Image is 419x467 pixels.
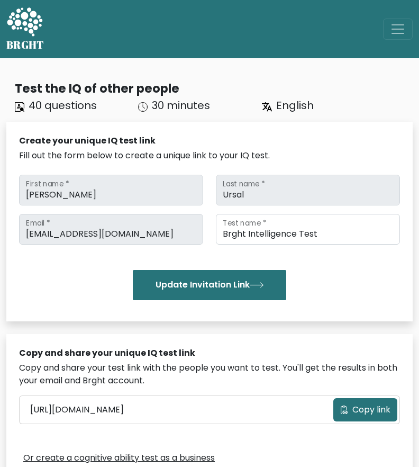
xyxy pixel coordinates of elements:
[19,149,400,162] div: Fill out the form below to create a unique link to your IQ test.
[19,134,400,147] div: Create your unique IQ test link
[383,19,413,40] button: Toggle navigation
[29,98,97,113] span: 40 questions
[216,175,400,205] input: Last name
[15,79,413,97] div: Test the IQ of other people
[19,175,203,205] input: First name
[333,398,397,422] button: Copy link
[216,214,400,245] input: Test name
[133,270,286,300] button: Update Invitation Link
[152,98,210,113] span: 30 minutes
[19,362,400,387] div: Copy and share your test link with the people you want to test. You'll get the results in both yo...
[19,214,203,245] input: Email
[276,98,314,113] span: English
[6,39,44,51] h5: BRGHT
[6,4,44,54] a: BRGHT
[23,452,215,464] a: Or create a cognitive ability test as a business
[352,403,390,416] span: Copy link
[19,347,400,360] div: Copy and share your unique IQ test link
